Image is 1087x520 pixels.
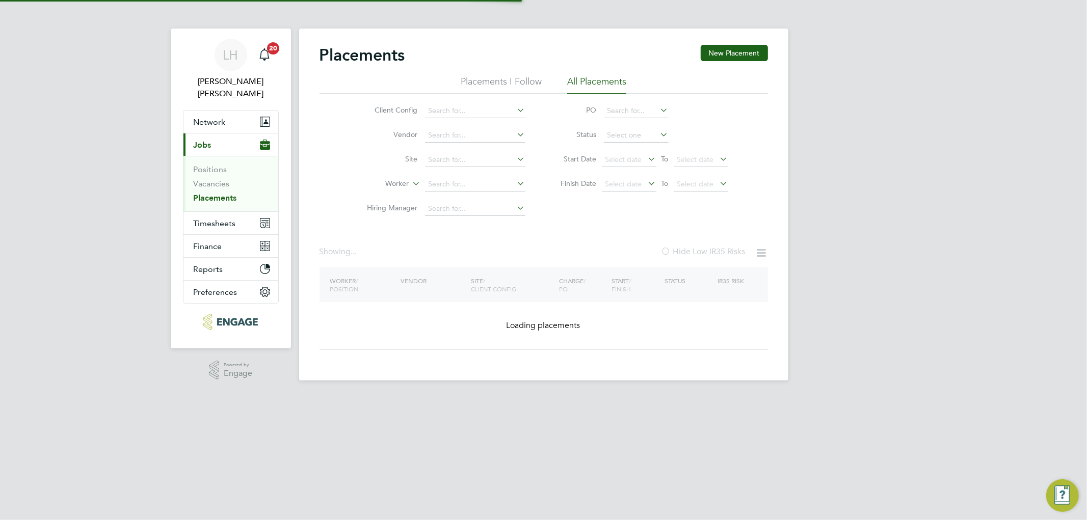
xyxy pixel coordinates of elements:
input: Search for... [604,104,669,118]
span: Select date [677,179,714,188]
li: Placements I Follow [461,75,542,94]
span: Lee Hall [183,75,279,100]
label: Hide Low IR35 Risks [661,247,746,257]
button: Engage Resource Center [1046,479,1079,512]
span: Finance [194,241,222,251]
input: Search for... [425,128,525,143]
span: Network [194,117,226,127]
span: Jobs [194,140,211,150]
label: PO [551,105,597,115]
div: Showing [320,247,359,257]
button: New Placement [701,45,768,61]
input: Search for... [425,153,525,167]
input: Search for... [425,202,525,216]
label: Vendor [359,130,418,139]
label: Hiring Manager [359,203,418,212]
label: Worker [351,179,409,189]
button: Reports [183,258,278,280]
span: Timesheets [194,218,236,228]
a: Go to home page [183,314,279,330]
button: Finance [183,235,278,257]
label: Start Date [551,154,597,163]
span: Select date [605,155,642,164]
button: Preferences [183,281,278,303]
a: Powered byEngage [209,361,252,380]
button: Timesheets [183,212,278,234]
label: Site [359,154,418,163]
li: All Placements [567,75,626,94]
input: Select one [604,128,669,143]
span: LH [223,48,238,62]
span: Engage [224,369,252,378]
input: Search for... [425,177,525,191]
nav: Main navigation [171,29,291,348]
span: Select date [677,155,714,164]
input: Search for... [425,104,525,118]
div: Jobs [183,156,278,211]
a: Vacancies [194,179,230,188]
a: Placements [194,193,237,203]
span: Reports [194,264,223,274]
span: Powered by [224,361,252,369]
span: Select date [605,179,642,188]
a: LH[PERSON_NAME] [PERSON_NAME] [183,39,279,100]
label: Client Config [359,105,418,115]
button: Network [183,111,278,133]
a: Positions [194,165,227,174]
a: 20 [254,39,275,71]
h2: Placements [320,45,405,65]
img: pcrnet-logo-retina.png [203,314,258,330]
button: Jobs [183,133,278,156]
span: To [658,177,672,190]
span: Preferences [194,287,237,297]
span: To [658,152,672,166]
span: 20 [267,42,279,54]
label: Finish Date [551,179,597,188]
label: Status [551,130,597,139]
span: ... [351,247,357,257]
